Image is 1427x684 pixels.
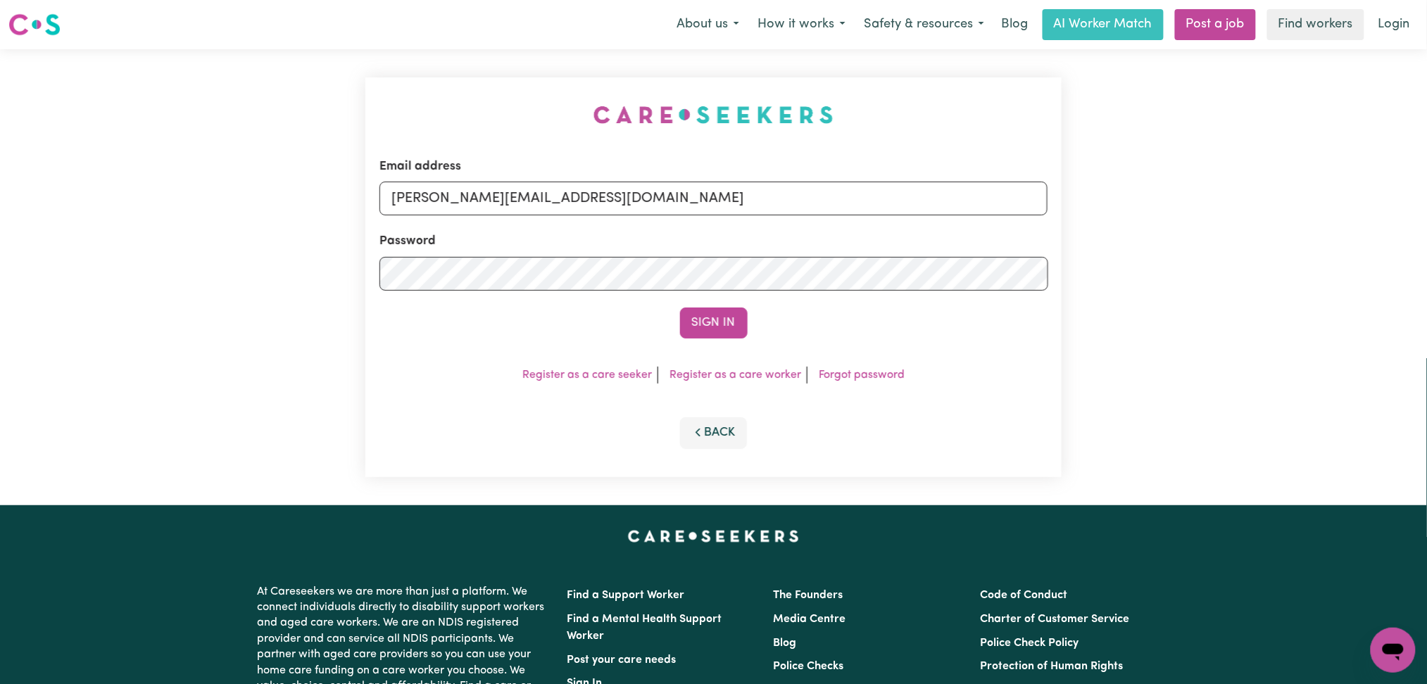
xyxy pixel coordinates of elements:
[1267,9,1364,40] a: Find workers
[980,614,1129,625] a: Charter of Customer Service
[567,614,722,642] a: Find a Mental Health Support Worker
[819,369,905,381] a: Forgot password
[8,12,61,37] img: Careseekers logo
[980,590,1067,601] a: Code of Conduct
[1175,9,1256,40] a: Post a job
[567,590,685,601] a: Find a Support Worker
[667,10,748,39] button: About us
[993,9,1037,40] a: Blog
[379,158,461,176] label: Email address
[379,232,436,251] label: Password
[1043,9,1164,40] a: AI Worker Match
[774,590,843,601] a: The Founders
[567,654,677,666] a: Post your care needs
[379,182,1048,215] input: Email address
[1371,628,1416,673] iframe: Button to launch messaging window
[1370,9,1419,40] a: Login
[680,308,748,338] button: Sign In
[522,369,652,381] a: Register as a care seeker
[774,614,846,625] a: Media Centre
[628,531,799,542] a: Careseekers home page
[8,8,61,41] a: Careseekers logo
[680,417,748,448] button: Back
[774,638,797,649] a: Blog
[980,638,1079,649] a: Police Check Policy
[670,369,801,381] a: Register as a care worker
[855,10,993,39] button: Safety & resources
[774,661,844,672] a: Police Checks
[980,661,1123,672] a: Protection of Human Rights
[748,10,855,39] button: How it works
